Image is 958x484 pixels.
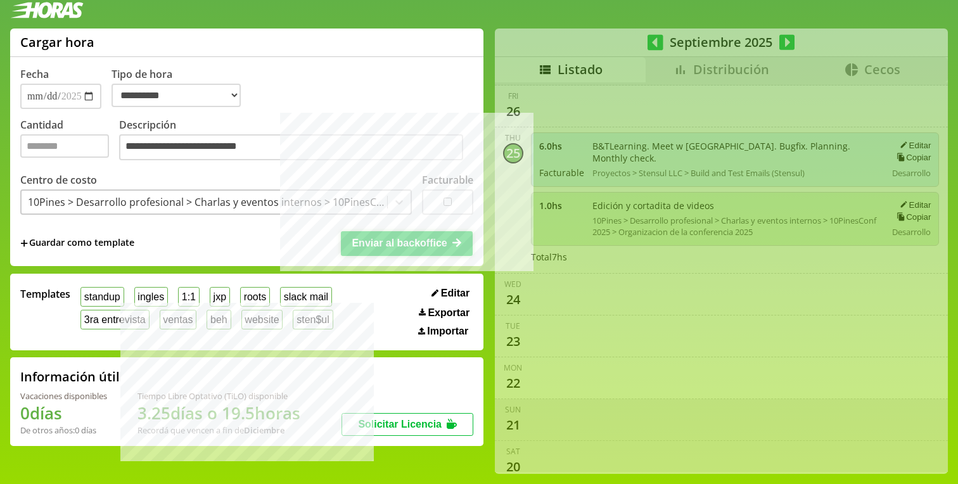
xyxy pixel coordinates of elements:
div: Recordá que vencen a fin de [137,424,300,436]
button: Solicitar Licencia [342,413,473,436]
label: Centro de costo [20,173,97,187]
h2: Información útil [20,368,120,385]
div: Tiempo Libre Optativo (TiLO) disponible [137,390,300,402]
textarea: Descripción [119,134,463,161]
button: slack mail [280,287,332,307]
h1: 3.25 días o 19.5 horas [137,402,300,424]
button: Exportar [415,307,473,319]
button: website [241,310,283,329]
span: + [20,236,28,250]
div: Vacaciones disponibles [20,390,107,402]
label: Fecha [20,67,49,81]
div: 10Pines > Desarrollo profesional > Charlas y eventos internos > 10PinesConf 2025 > Organizacion d... [28,195,388,209]
label: Cantidad [20,118,119,164]
button: 3ra entrevista [80,310,150,329]
button: jxp [210,287,230,307]
img: logotipo [10,2,84,18]
b: Diciembre [244,424,284,436]
button: 1:1 [178,287,200,307]
button: standup [80,287,124,307]
button: roots [240,287,270,307]
button: ventas [160,310,197,329]
span: Enviar al backoffice [352,238,447,248]
label: Tipo de hora [112,67,251,109]
span: Importar [427,326,468,337]
span: Templates [20,287,70,301]
span: +Guardar como template [20,236,134,250]
span: Solicitar Licencia [358,419,442,430]
button: Editar [428,287,473,300]
button: sten$ul [293,310,333,329]
h1: 0 días [20,402,107,424]
label: Facturable [422,173,473,187]
button: Enviar al backoffice [341,231,473,255]
span: Exportar [428,307,469,319]
div: De otros años: 0 días [20,424,107,436]
label: Descripción [119,118,473,164]
h1: Cargar hora [20,34,94,51]
button: ingles [134,287,168,307]
select: Tipo de hora [112,84,241,107]
span: Editar [441,288,469,299]
input: Cantidad [20,134,109,158]
button: beh [207,310,231,329]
